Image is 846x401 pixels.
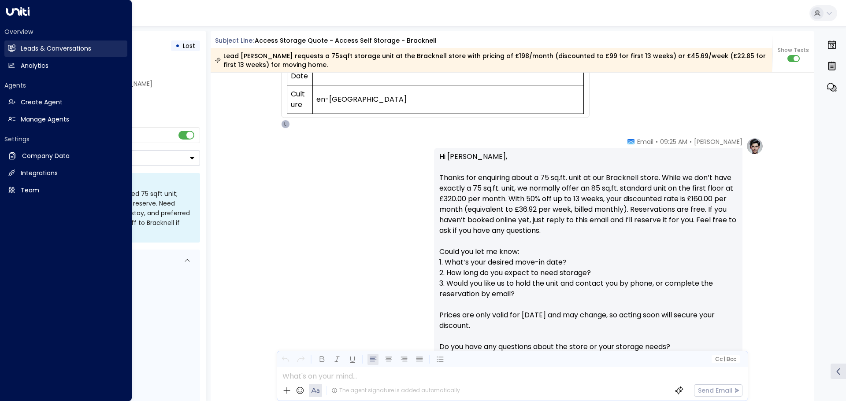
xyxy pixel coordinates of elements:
h2: Leads & Conversations [21,44,91,53]
a: Leads & Conversations [4,40,127,57]
div: Access Storage Quote - Access Self Storage - Bracknell [255,36,437,45]
h2: Create Agent [21,98,63,107]
td: Culture [287,85,312,114]
a: Manage Agents [4,111,127,128]
button: Undo [280,354,291,365]
span: • [656,137,658,146]
h2: Manage Agents [21,115,69,124]
h2: Analytics [21,61,48,70]
div: L [281,120,290,129]
div: • [175,38,180,54]
div: The agent signature is added automatically [331,386,460,394]
h2: Overview [4,27,127,36]
span: 09:25 AM [660,137,687,146]
a: Team [4,182,127,199]
span: Subject Line: [215,36,254,45]
span: • [690,137,692,146]
span: Cc Bcc [715,356,736,362]
div: Lead [PERSON_NAME] requests a 75sqft storage unit at the Bracknell store with pricing of £198/mon... [215,52,767,69]
a: Create Agent [4,94,127,110]
h2: Agents [4,81,127,90]
a: Integrations [4,165,127,181]
span: Show Texts [778,46,809,54]
span: | [724,356,725,362]
h2: Team [21,186,39,195]
td: en-[GEOGRAPHIC_DATA] [312,85,583,114]
img: profile-logo.png [746,137,764,155]
h2: Integrations [21,169,58,178]
a: Analytics [4,58,127,74]
h2: Settings [4,135,127,143]
button: Cc|Bcc [711,355,739,364]
span: Email [637,137,653,146]
span: [PERSON_NAME] [694,137,742,146]
button: Redo [295,354,306,365]
span: Lost [183,41,195,50]
a: Company Data [4,148,127,164]
h2: Company Data [22,151,70,161]
p: Hi [PERSON_NAME], Thanks for enquiring about a 75 sq.ft. unit at our Bracknell store. While we do... [439,151,737,363]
